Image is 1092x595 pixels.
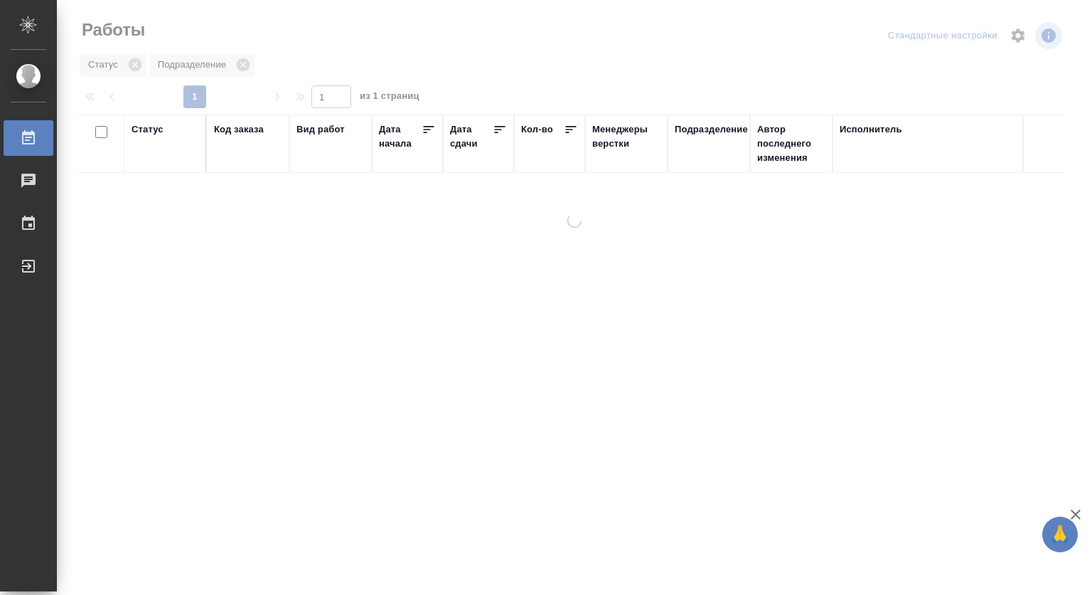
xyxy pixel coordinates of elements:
div: Дата сдачи [450,122,493,151]
div: Менеджеры верстки [592,122,660,151]
div: Исполнитель [840,122,902,137]
div: Подразделение [675,122,748,137]
div: Вид работ [296,122,345,137]
div: Кол-во [521,122,553,137]
div: Дата начала [379,122,422,151]
div: Автор последнего изменения [757,122,825,165]
span: 🙏 [1048,520,1072,549]
button: 🙏 [1042,517,1078,552]
div: Статус [132,122,164,137]
div: Код заказа [214,122,264,137]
